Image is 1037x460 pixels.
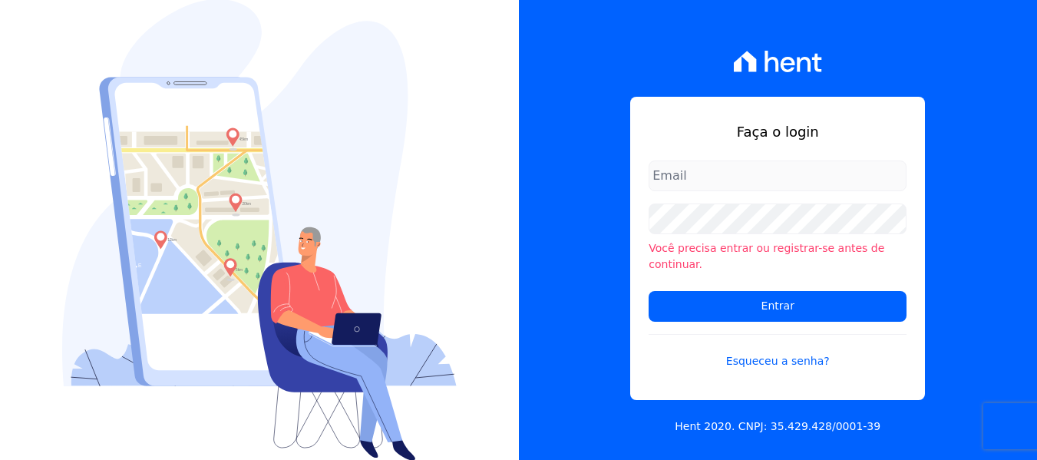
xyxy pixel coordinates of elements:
p: Hent 2020. CNPJ: 35.429.428/0001-39 [675,419,880,435]
input: Email [649,161,907,191]
a: Esqueceu a senha? [649,334,907,369]
li: Você precisa entrar ou registrar-se antes de continuar. [649,240,907,273]
h1: Faça o login [649,121,907,142]
input: Entrar [649,291,907,322]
